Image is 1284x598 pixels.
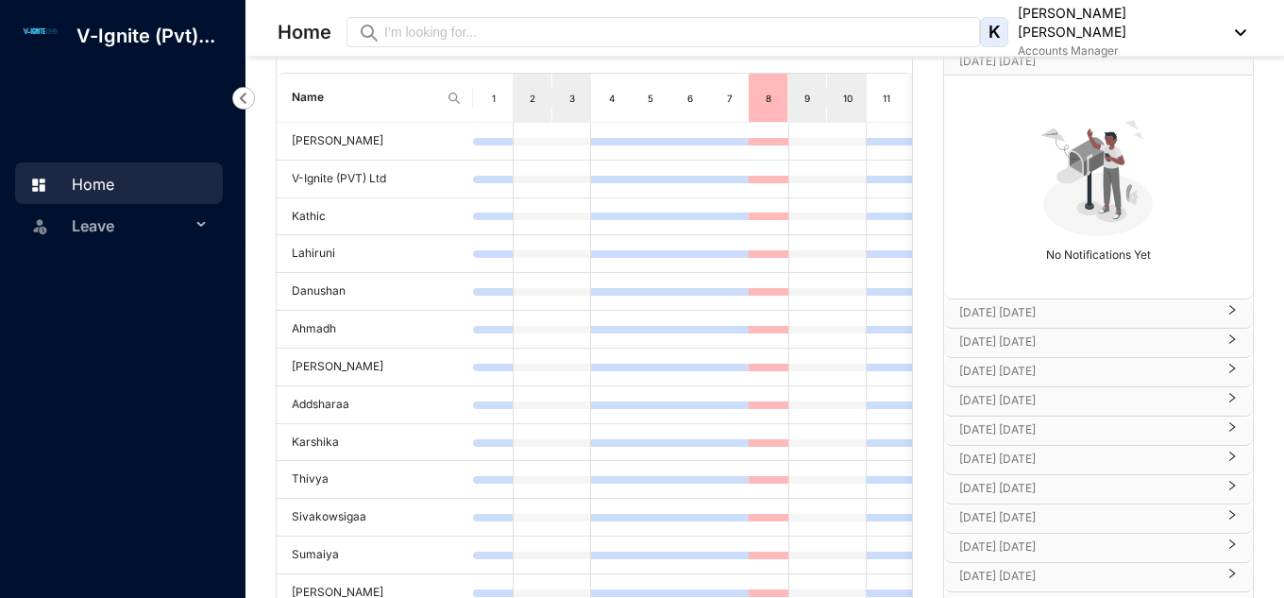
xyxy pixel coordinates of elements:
[959,450,1215,469] p: [DATE] [DATE]
[277,461,473,499] td: Thivya
[761,89,776,108] div: 8
[1033,110,1163,240] img: no-notification-yet.99f61bb71409b19b567a5111f7a484a1.svg
[840,89,855,108] div: 10
[683,89,698,108] div: 6
[1018,4,1225,42] p: [PERSON_NAME] [PERSON_NAME]
[72,207,191,245] span: Leave
[944,329,1253,357] div: [DATE] [DATE]
[30,177,47,194] img: home.c6720e0a13eba0172344.svg
[277,349,473,386] td: [PERSON_NAME]
[1226,517,1238,521] span: right
[277,311,473,349] td: Ahmadh
[988,24,1001,41] span: K
[944,387,1253,416] div: [DATE] [DATE]
[959,391,1215,410] p: [DATE] [DATE]
[944,475,1253,504] div: [DATE] [DATE]
[944,534,1253,562] div: [DATE] [DATE]
[358,22,380,43] div: Preview
[959,362,1215,381] p: [DATE] [DATE]
[950,240,1247,265] p: No Notifications Yet
[232,87,255,110] img: nav-icon-left.19a07721e4dec06a274f6d07517f07b7.svg
[277,424,473,462] td: Karshika
[1226,487,1238,491] span: right
[959,479,1215,498] p: [DATE] [DATE]
[277,123,473,161] td: [PERSON_NAME]
[19,26,61,37] img: log
[1226,400,1238,403] span: right
[1226,341,1238,345] span: right
[565,89,580,108] div: 3
[959,52,1201,71] p: [DATE] [DATE]
[959,333,1215,351] p: [DATE] [DATE]
[277,273,473,311] td: Danushan
[525,89,540,108] div: 2
[292,89,439,107] span: Name
[944,299,1253,328] div: [DATE] [DATE]
[944,504,1253,533] div: [DATE] [DATE]
[277,386,473,424] td: Addsharaa
[1226,429,1238,433] span: right
[959,508,1215,527] p: [DATE] [DATE]
[1226,458,1238,462] span: right
[25,175,114,194] a: Home
[801,89,816,108] div: 9
[604,89,619,108] div: 4
[959,538,1215,556] p: [DATE] [DATE]
[722,89,737,108] div: 7
[944,446,1253,474] div: [DATE] [DATE]
[879,89,894,108] div: 11
[1226,370,1238,374] span: right
[944,358,1253,386] div: [DATE] [DATE]
[277,235,473,273] td: Lahiruni
[30,216,49,235] img: leave-unselected.2934df6273408c3f84d9.svg
[643,89,658,108] div: 5
[277,537,473,574] td: Sumaiya
[1226,575,1238,579] span: right
[1226,546,1238,550] span: right
[959,567,1215,586] p: [DATE] [DATE]
[447,91,462,106] img: search.8ce656024d3affaeffe32e5b30621cb7.svg
[959,420,1215,439] p: [DATE] [DATE]
[61,23,230,49] p: V-Ignite (Pvt)...
[277,499,473,537] td: Sivakowsigaa
[277,161,473,198] td: V-Ignite (PVT) Ltd
[1225,29,1246,36] img: dropdown-black.8e83cc76930a90b1a4fdb6d089b7bf3a.svg
[1018,42,1225,60] p: Accounts Manager
[1226,312,1238,316] span: right
[944,48,1253,75] div: [DATE] [DATE][DATE]
[486,89,501,108] div: 1
[15,162,223,204] li: Home
[278,19,331,45] p: Home
[944,417,1253,445] div: [DATE] [DATE]
[362,26,375,39] span: eye
[384,22,969,43] input: I’m looking for...
[277,198,473,236] td: Kathic
[944,563,1253,591] div: [DATE] [DATE]
[959,303,1215,322] p: [DATE] [DATE]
